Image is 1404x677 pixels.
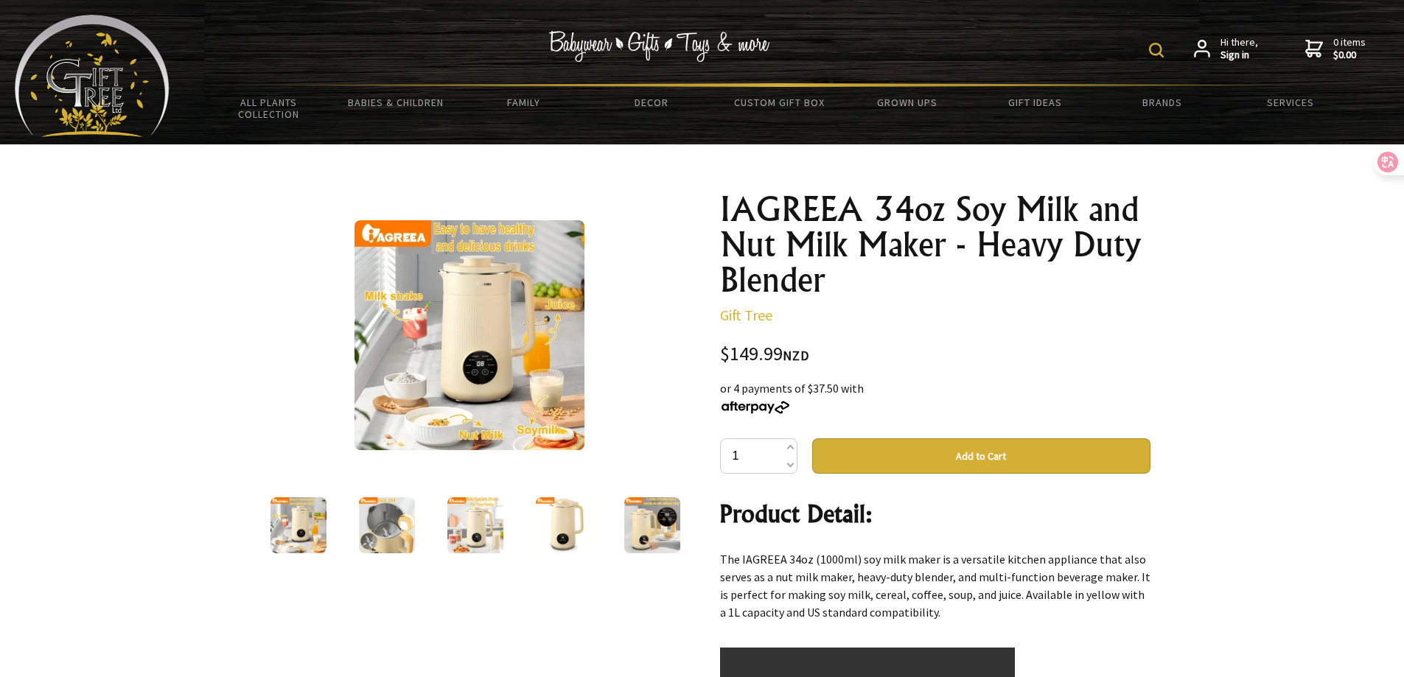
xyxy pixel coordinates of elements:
img: IAGREEA 34oz Soy Milk and Nut Milk Maker - Heavy Duty Blender [359,497,415,553]
a: Gift Ideas [971,87,1098,118]
a: Hi there,Sign in [1194,36,1258,62]
a: Family [460,87,587,118]
img: Afterpay [720,401,791,414]
img: IAGREEA 34oz Soy Milk and Nut Milk Maker - Heavy Duty Blender [536,497,592,553]
a: Brands [1099,87,1226,118]
a: All Plants Collection [205,87,332,130]
img: IAGREEA 34oz Soy Milk and Nut Milk Maker - Heavy Duty Blender [355,220,584,450]
span: NZD [783,347,809,364]
h1: IAGREEA 34oz Soy Milk and Nut Milk Maker - Heavy Duty Blender [720,192,1150,298]
strong: Sign in [1220,49,1258,62]
span: Hi there, [1220,36,1258,62]
img: Babywear - Gifts - Toys & more [549,31,770,62]
img: Babyware - Gifts - Toys and more... [15,15,170,137]
strong: Product Detail: [720,499,873,528]
p: The IAGREEA 34oz (1000ml) soy milk maker is a versatile kitchen appliance that also serves as a n... [720,550,1150,639]
a: Babies & Children [332,87,460,118]
img: product search [1149,43,1164,57]
img: IAGREEA 34oz Soy Milk and Nut Milk Maker - Heavy Duty Blender [624,497,680,553]
a: Custom Gift Box [716,87,843,118]
a: Decor [587,87,715,118]
span: 0 items [1333,35,1366,62]
a: Grown Ups [843,87,971,118]
img: IAGREEA 34oz Soy Milk and Nut Milk Maker - Heavy Duty Blender [270,497,326,553]
strong: $0.00 [1333,49,1366,62]
div: $149.99 [720,345,1150,365]
a: Services [1226,87,1354,118]
button: Add to Cart [812,438,1150,474]
a: Gift Tree [720,306,772,324]
a: 0 items$0.00 [1305,36,1366,62]
img: IAGREEA 34oz Soy Milk and Nut Milk Maker - Heavy Duty Blender [447,497,503,553]
div: or 4 payments of $37.50 with [720,379,1150,415]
